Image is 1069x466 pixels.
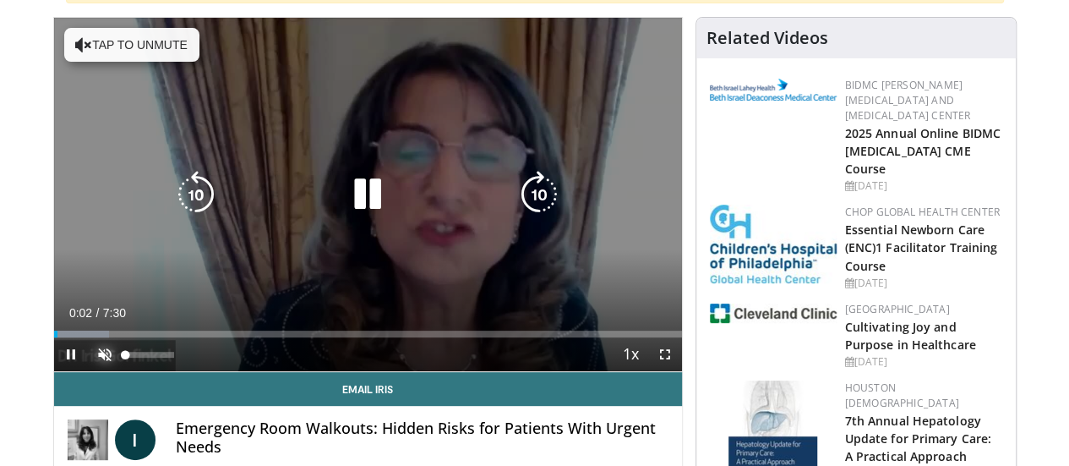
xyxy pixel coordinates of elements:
a: BIDMC [PERSON_NAME][MEDICAL_DATA] and [MEDICAL_DATA] Center [845,78,971,123]
div: [DATE] [845,178,1002,194]
a: [GEOGRAPHIC_DATA] [845,302,950,316]
a: Cultivating Joy and Purpose in Healthcare [845,319,976,353]
button: Fullscreen [648,337,682,371]
a: Houston [DEMOGRAPHIC_DATA] [845,381,959,410]
a: 7th Annual Hepatology Update for Primary Care: A Practical Approach [845,413,991,464]
h4: Emergency Room Walkouts: Hidden Risks for Patients With Urgent Needs [176,419,668,456]
img: 1ef99228-8384-4f7a-af87-49a18d542794.png.150x105_q85_autocrop_double_scale_upscale_version-0.2.jpg [710,304,837,323]
span: 0:02 [69,306,92,320]
div: Volume Level [126,352,174,358]
div: [DATE] [845,276,1002,291]
h4: Related Videos [706,28,828,48]
a: 2025 Annual Online BIDMC [MEDICAL_DATA] CME Course [845,125,1001,177]
img: Dr. Iris Gorfinkel [68,419,108,460]
button: Tap to unmute [64,28,199,62]
span: / [96,306,100,320]
button: Playback Rate [614,337,648,371]
button: Unmute [88,337,122,371]
a: CHOP Global Health Center [845,205,1000,219]
a: I [115,419,155,460]
a: Essential Newborn Care (ENC)1 Facilitator Training Course [845,222,998,273]
img: 8fbf8b72-0f77-40e1-90f4-9648163fd298.jpg.150x105_q85_autocrop_double_scale_upscale_version-0.2.jpg [710,205,837,283]
div: [DATE] [845,354,1002,370]
span: 7:30 [103,306,126,320]
a: Email Iris [54,372,682,406]
div: Progress Bar [54,331,682,337]
video-js: Video Player [54,18,682,372]
img: c96b19ec-a48b-46a9-9095-935f19585444.png.150x105_q85_autocrop_double_scale_upscale_version-0.2.png [710,79,837,101]
button: Pause [54,337,88,371]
